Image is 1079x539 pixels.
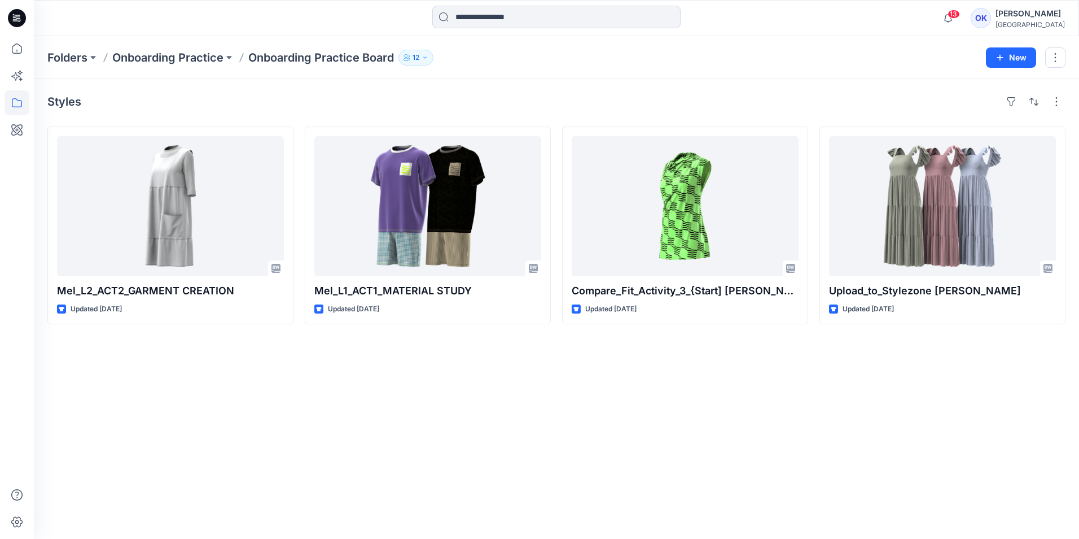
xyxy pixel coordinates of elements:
[948,10,960,19] span: 13
[995,7,1065,20] div: [PERSON_NAME]
[572,283,799,299] p: Compare_Fit_Activity_3_{Start] [PERSON_NAME]
[843,303,894,315] p: Updated [DATE]
[829,136,1056,276] a: Upload_to_Stylezone Carmen noz
[47,95,81,108] h4: Styles
[971,8,991,28] div: OK
[398,50,433,66] button: 12
[47,50,87,66] a: Folders
[829,283,1056,299] p: Upload_to_Stylezone [PERSON_NAME]
[572,136,799,276] a: Compare_Fit_Activity_3_{Start] Carmen Munoz
[995,20,1065,29] div: [GEOGRAPHIC_DATA]
[112,50,223,66] a: Onboarding Practice
[57,136,284,276] a: Mel_L2_ACT2_GARMENT CREATION
[71,303,122,315] p: Updated [DATE]
[585,303,637,315] p: Updated [DATE]
[986,47,1036,68] button: New
[328,303,379,315] p: Updated [DATE]
[57,283,284,299] p: Mel_L2_ACT2_GARMENT CREATION
[413,51,419,64] p: 12
[314,283,541,299] p: Mel_L1_ACT1_MATERIAL STUDY
[314,136,541,276] a: Mel_L1_ACT1_MATERIAL STUDY
[248,50,394,66] p: Onboarding Practice Board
